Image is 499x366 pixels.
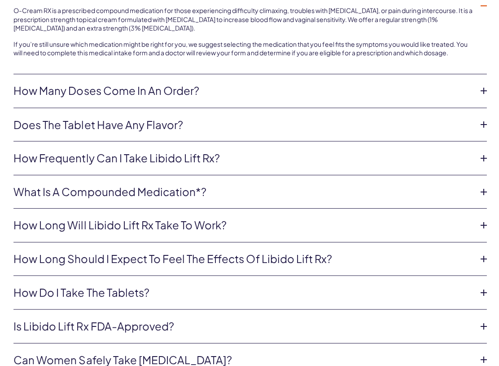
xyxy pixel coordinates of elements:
[13,218,471,233] a: How long will Libido Lift Rx take to work?
[13,185,471,200] a: What is a compounded medication*?
[13,151,471,166] a: How frequently can I take Libido Lift Rx?
[13,252,471,267] a: How long should I expect to feel the effects of Libido Lift Rx?
[13,7,471,34] p: O-Cream RX is a prescribed compound medication for those experiencing difficulty climaxing, troub...
[13,41,471,58] p: If you’re still unsure which medication might be right for you, we suggest selecting the medicati...
[13,319,471,334] a: Is Libido Lift Rx FDA-approved?
[13,84,471,99] a: How many doses come in an order?
[13,285,471,300] a: How do I take the tablets?
[13,118,471,133] a: Does the tablet have any flavor?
